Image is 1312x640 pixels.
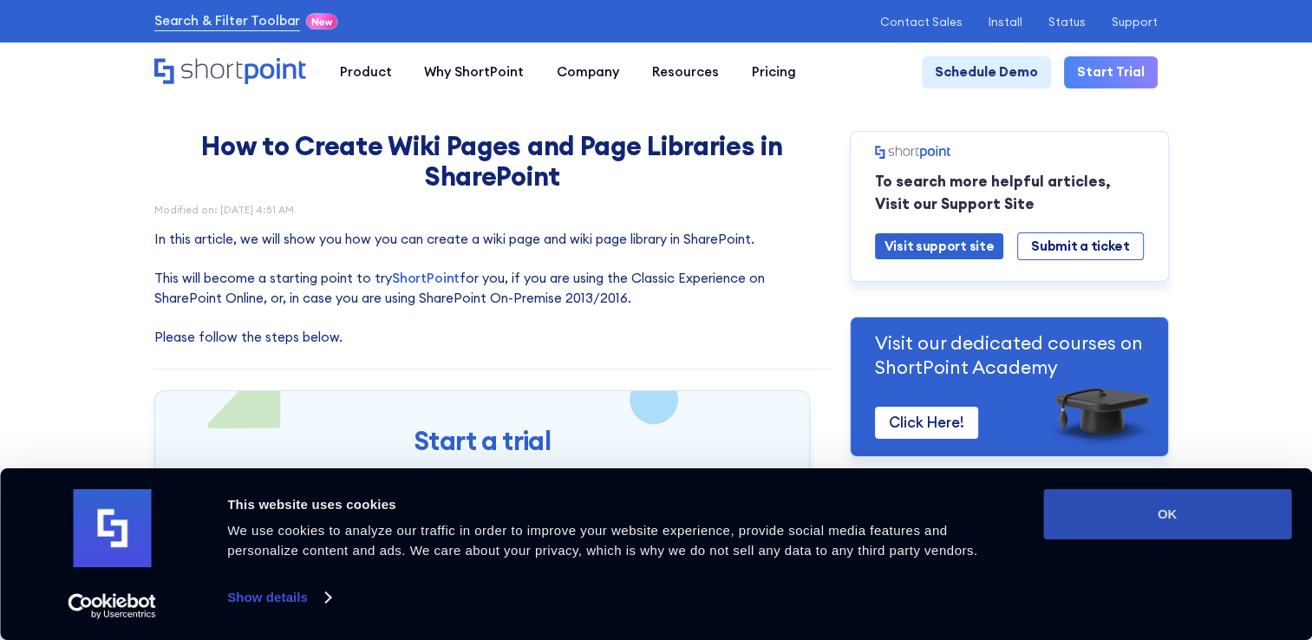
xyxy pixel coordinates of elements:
p: To search more helpful articles, Visit our Support Site [875,171,1144,215]
a: Support [1112,16,1158,29]
a: Schedule Demo [922,56,1051,89]
div: Modified on: [DATE] 4:51 AM [154,206,830,215]
a: Status [1048,16,1086,29]
div: This website uses cookies [227,494,1004,515]
a: Install [989,16,1022,29]
span: We use cookies to analyze our traffic in order to improve your website experience, provide social... [227,523,977,558]
a: Visit support site [875,233,1004,259]
div: Resources [652,62,719,82]
a: ShortPoint [392,270,460,286]
img: logo [73,489,151,567]
a: Why ShortPoint [408,56,540,89]
a: Contact Sales [879,16,962,29]
a: Resources [636,56,735,89]
p: Visit our dedicated courses on ShortPoint Academy [875,331,1144,379]
a: Company [540,56,636,89]
a: Submit a ticket [1017,232,1143,260]
a: Home [154,58,307,86]
div: Product [339,62,391,82]
a: Product [323,56,408,89]
a: Usercentrics Cookiebot - opens in a new window [36,593,188,619]
h3: Start a trial [188,424,777,458]
a: Pricing [735,56,813,89]
div: Why ShortPoint [424,62,524,82]
p: In this article, we will show you how you can create a wiki page and wiki page library in SharePo... [154,230,830,348]
div: Company [557,62,619,82]
button: OK [1043,489,1291,539]
h1: How to Create Wiki Pages and Page Libraries in SharePoint [166,131,817,192]
a: Click Here! [875,407,978,439]
a: Search & Filter Toolbar [154,11,301,31]
div: Pricing [752,62,796,82]
a: Start Trial [1064,56,1158,89]
a: Show details [227,584,330,611]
